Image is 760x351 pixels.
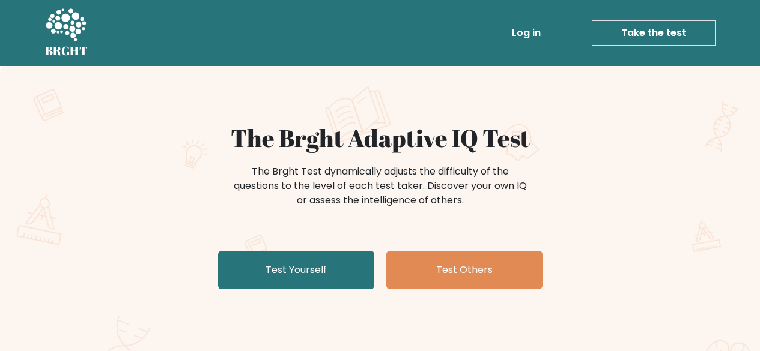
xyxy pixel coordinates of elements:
div: The Brght Test dynamically adjusts the difficulty of the questions to the level of each test take... [230,164,530,208]
a: BRGHT [45,5,88,61]
a: Log in [507,21,546,45]
a: Test Others [386,251,543,289]
a: Take the test [592,20,716,46]
h1: The Brght Adaptive IQ Test [87,124,673,152]
h5: BRGHT [45,44,88,58]
a: Test Yourself [218,251,374,289]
